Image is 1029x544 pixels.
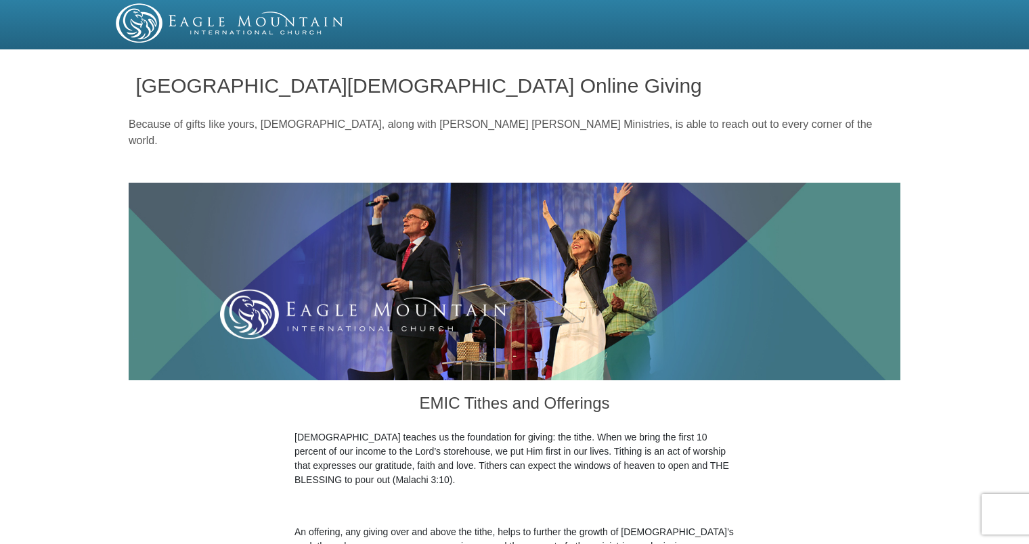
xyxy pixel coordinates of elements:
[136,74,894,97] h1: [GEOGRAPHIC_DATA][DEMOGRAPHIC_DATA] Online Giving
[294,380,735,430] h3: EMIC Tithes and Offerings
[116,3,345,43] img: EMIC
[129,116,900,149] p: Because of gifts like yours, [DEMOGRAPHIC_DATA], along with [PERSON_NAME] [PERSON_NAME] Ministrie...
[294,430,735,487] p: [DEMOGRAPHIC_DATA] teaches us the foundation for giving: the tithe. When we bring the first 10 pe...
